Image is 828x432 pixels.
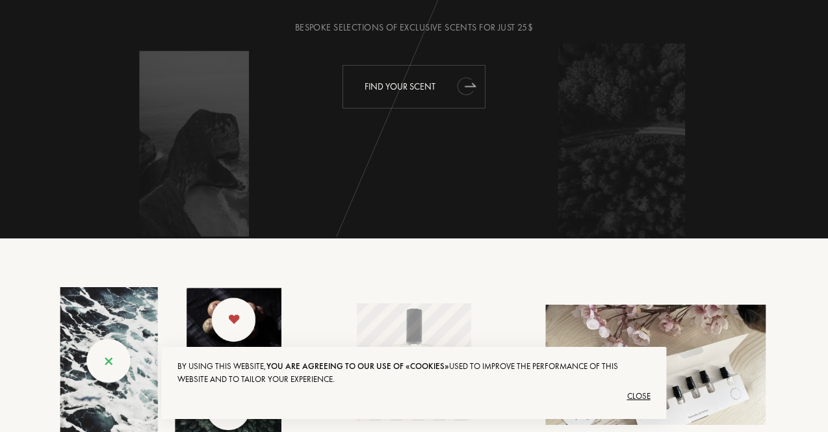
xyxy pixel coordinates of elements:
[266,361,449,372] span: you are agreeing to our use of «cookies»
[177,360,650,386] div: By using this website, used to improve the performance of this website and to tailor your experie...
[50,21,778,34] div: Bespoke selections of exclusive scents for just 25$
[177,386,650,407] div: Close
[454,73,480,99] div: animation
[343,65,485,108] div: Find your scent
[545,305,768,425] img: box_landing_top.png
[333,65,495,108] a: Find your scentanimation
